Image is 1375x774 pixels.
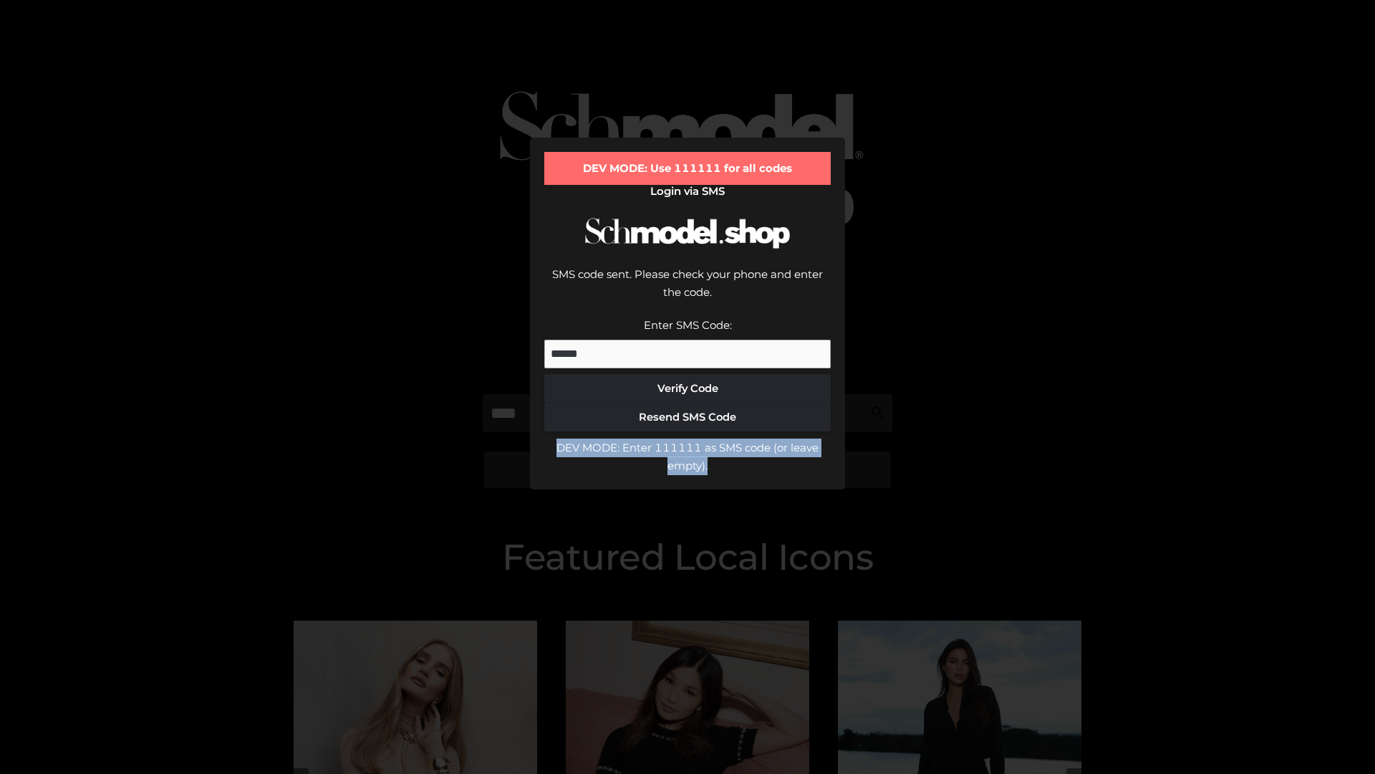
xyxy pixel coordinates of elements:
h2: Login via SMS [544,185,831,198]
div: DEV MODE: Use 111111 for all codes [544,152,831,185]
img: Schmodel Logo [580,205,795,262]
label: Enter SMS Code: [644,318,732,332]
div: DEV MODE: Enter 111111 as SMS code (or leave empty). [544,439,831,475]
button: Verify Code [544,374,831,403]
div: SMS code sent. Please check your phone and enter the code. [544,265,831,316]
button: Resend SMS Code [544,403,831,431]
